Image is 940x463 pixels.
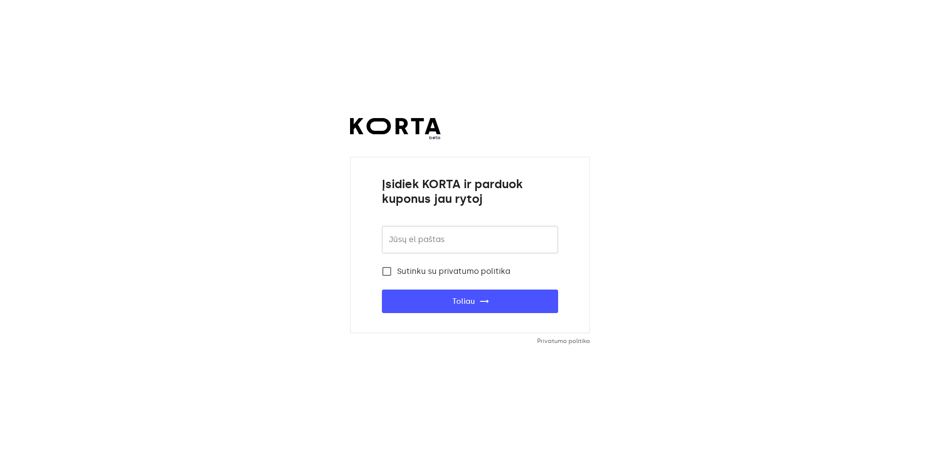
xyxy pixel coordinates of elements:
[537,338,590,344] a: Privatumo politika
[350,118,441,134] img: Korta
[398,295,542,308] span: Toliau
[397,266,510,277] span: Sutinku su privatumo politika
[479,296,490,307] span: trending_flat
[382,177,558,206] h1: Įsidiek KORTA ir parduok kuponus jau rytoj
[350,118,441,141] a: beta
[382,290,558,313] button: Toliau
[350,134,441,141] span: beta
